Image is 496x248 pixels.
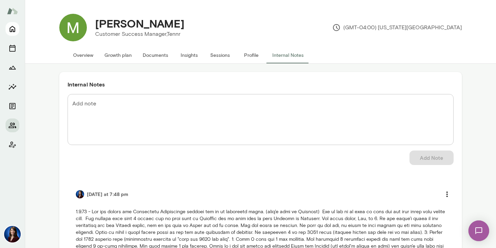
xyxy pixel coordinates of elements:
[68,47,99,63] button: Overview
[4,226,21,242] img: Julie Rollauer
[59,14,87,41] img: Madison Paulik
[236,47,267,63] button: Profile
[137,47,174,63] button: Documents
[6,61,19,74] button: Growth Plan
[6,41,19,55] button: Sessions
[95,17,184,30] h4: [PERSON_NAME]
[7,4,18,18] img: Mento
[267,47,309,63] button: Internal Notes
[440,187,454,201] button: more
[6,99,19,113] button: Documents
[95,30,184,38] p: Customer Success Manager, Tennr
[87,191,129,198] h6: [DATE] at 7:48 pm
[6,22,19,36] button: Home
[174,47,205,63] button: Insights
[332,23,462,32] p: (GMT-04:00) [US_STATE][GEOGRAPHIC_DATA]
[99,47,137,63] button: Growth plan
[76,190,84,198] img: Julie Rollauer
[6,118,19,132] button: Members
[6,138,19,152] button: Client app
[205,47,236,63] button: Sessions
[6,80,19,94] button: Insights
[68,80,454,89] h6: Internal Notes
